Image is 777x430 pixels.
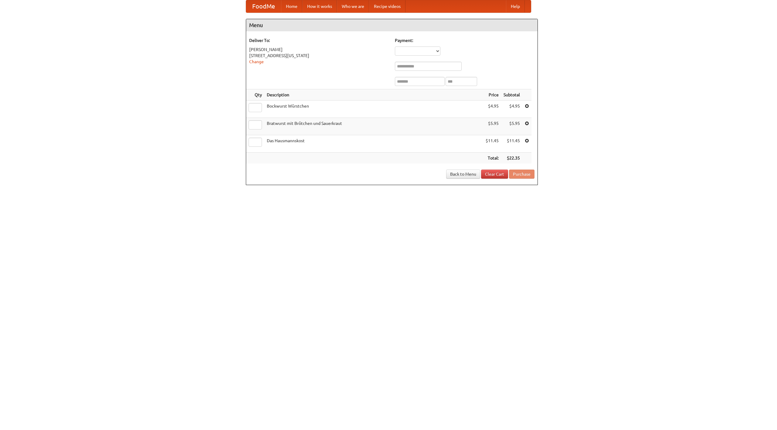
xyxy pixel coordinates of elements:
[446,170,480,179] a: Back to Menu
[249,59,264,64] a: Change
[501,89,522,101] th: Subtotal
[337,0,369,12] a: Who we are
[395,37,534,43] h5: Payment:
[483,153,501,164] th: Total:
[501,153,522,164] th: $22.35
[483,89,501,101] th: Price
[483,135,501,153] td: $11.45
[509,170,534,179] button: Purchase
[264,135,483,153] td: Das Hausmannskost
[249,53,389,59] div: [STREET_ADDRESS][US_STATE]
[506,0,525,12] a: Help
[246,19,538,31] h4: Menu
[483,101,501,118] td: $4.95
[264,101,483,118] td: Bockwurst Würstchen
[246,89,264,101] th: Qty
[264,89,483,101] th: Description
[302,0,337,12] a: How it works
[501,118,522,135] td: $5.95
[249,37,389,43] h5: Deliver To:
[249,46,389,53] div: [PERSON_NAME]
[481,170,508,179] a: Clear Cart
[369,0,405,12] a: Recipe videos
[501,101,522,118] td: $4.95
[501,135,522,153] td: $11.45
[246,0,281,12] a: FoodMe
[281,0,302,12] a: Home
[483,118,501,135] td: $5.95
[264,118,483,135] td: Bratwurst mit Brötchen und Sauerkraut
